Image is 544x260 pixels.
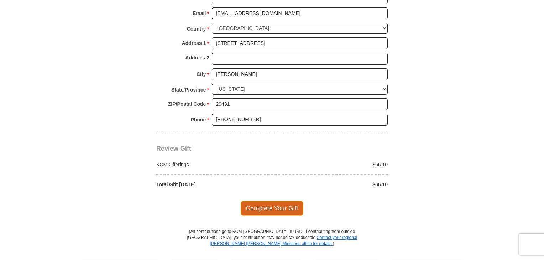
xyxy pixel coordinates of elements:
[168,99,206,109] strong: ZIP/Postal Code
[187,229,357,260] p: (All contributions go to KCM [GEOGRAPHIC_DATA] in USD. If contributing from outside [GEOGRAPHIC_D...
[182,38,206,48] strong: Address 1
[197,69,206,79] strong: City
[187,24,206,34] strong: Country
[193,8,206,18] strong: Email
[171,85,206,95] strong: State/Province
[156,145,191,152] span: Review Gift
[272,181,392,188] div: $66.10
[191,115,206,125] strong: Phone
[153,181,272,188] div: Total Gift [DATE]
[153,161,272,168] div: KCM Offerings
[272,161,392,168] div: $66.10
[241,201,304,216] span: Complete Your Gift
[185,53,209,63] strong: Address 2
